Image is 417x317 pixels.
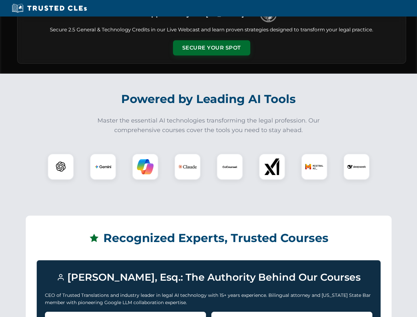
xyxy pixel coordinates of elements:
[51,157,70,176] img: ChatGPT Logo
[10,3,89,13] img: Trusted CLEs
[174,154,201,180] div: Claude
[37,227,381,250] h2: Recognized Experts, Trusted Courses
[95,158,111,175] img: Gemini Logo
[264,158,280,175] img: xAI Logo
[25,26,398,34] p: Secure 2.5 General & Technology Credits in our Live Webcast and learn proven strategies designed ...
[343,154,370,180] div: DeepSeek
[132,154,158,180] div: Copilot
[301,154,328,180] div: Mistral AI
[173,40,250,55] button: Secure Your Spot
[305,158,324,176] img: Mistral AI Logo
[45,292,372,306] p: CEO of Trusted Translations and industry leader in legal AI technology with 15+ years experience....
[222,158,238,175] img: CoCounsel Logo
[217,154,243,180] div: CoCounsel
[26,88,392,111] h2: Powered by Leading AI Tools
[137,158,154,175] img: Copilot Logo
[93,116,324,135] p: Master the essential AI technologies transforming the legal profession. Our comprehensive courses...
[347,158,366,176] img: DeepSeek Logo
[178,158,197,176] img: Claude Logo
[48,154,74,180] div: ChatGPT
[259,154,285,180] div: xAI
[90,154,116,180] div: Gemini
[45,268,372,286] h3: [PERSON_NAME], Esq.: The Authority Behind Our Courses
